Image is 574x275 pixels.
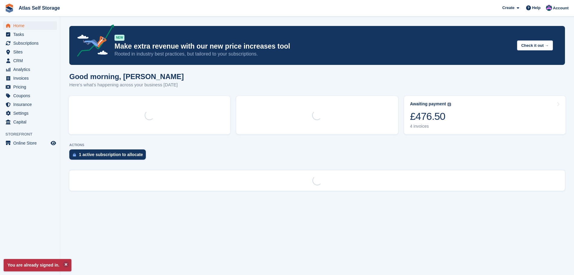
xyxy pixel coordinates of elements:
[3,100,57,109] a: menu
[517,40,553,50] button: Check it out →
[447,103,451,106] img: icon-info-grey-7440780725fd019a000dd9b08b2336e03edf1995a4989e88bcd33f0948082b44.svg
[13,39,49,47] span: Subscriptions
[4,259,71,271] p: You are already signed in.
[3,74,57,82] a: menu
[546,5,552,11] img: Ryan Carroll
[50,139,57,147] a: Preview store
[114,35,124,41] div: NEW
[3,139,57,147] a: menu
[3,56,57,65] a: menu
[3,83,57,91] a: menu
[3,39,57,47] a: menu
[410,110,451,123] div: £476.50
[410,124,451,129] div: 4 invoices
[13,100,49,109] span: Insurance
[553,5,569,11] span: Account
[3,30,57,39] a: menu
[13,74,49,82] span: Invoices
[13,83,49,91] span: Pricing
[3,91,57,100] a: menu
[410,101,446,107] div: Awaiting payment
[3,48,57,56] a: menu
[69,82,184,88] p: Here's what's happening across your business [DATE]
[3,109,57,117] a: menu
[3,118,57,126] a: menu
[13,48,49,56] span: Sites
[532,5,541,11] span: Help
[69,149,149,163] a: 1 active subscription to allocate
[3,65,57,74] a: menu
[13,56,49,65] span: CRM
[5,131,60,137] span: Storefront
[16,3,62,13] a: Atlas Self Storage
[5,4,14,13] img: stora-icon-8386f47178a22dfd0bd8f6a31ec36ba5ce8667c1dd55bd0f319d3a0aa187defe.svg
[13,65,49,74] span: Analytics
[13,91,49,100] span: Coupons
[114,51,512,57] p: Rooted in industry best practices, but tailored to your subscriptions.
[13,139,49,147] span: Online Store
[69,72,184,81] h1: Good morning, [PERSON_NAME]
[13,118,49,126] span: Capital
[502,5,514,11] span: Create
[73,153,76,157] img: active_subscription_to_allocate_icon-d502201f5373d7db506a760aba3b589e785aa758c864c3986d89f69b8ff3...
[114,42,512,51] p: Make extra revenue with our new price increases tool
[79,152,143,157] div: 1 active subscription to allocate
[72,24,114,59] img: price-adjustments-announcement-icon-8257ccfd72463d97f412b2fc003d46551f7dbcb40ab6d574587a9cd5c0d94...
[69,143,565,147] p: ACTIONS
[3,21,57,30] a: menu
[404,96,566,134] a: Awaiting payment £476.50 4 invoices
[13,21,49,30] span: Home
[13,30,49,39] span: Tasks
[13,109,49,117] span: Settings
